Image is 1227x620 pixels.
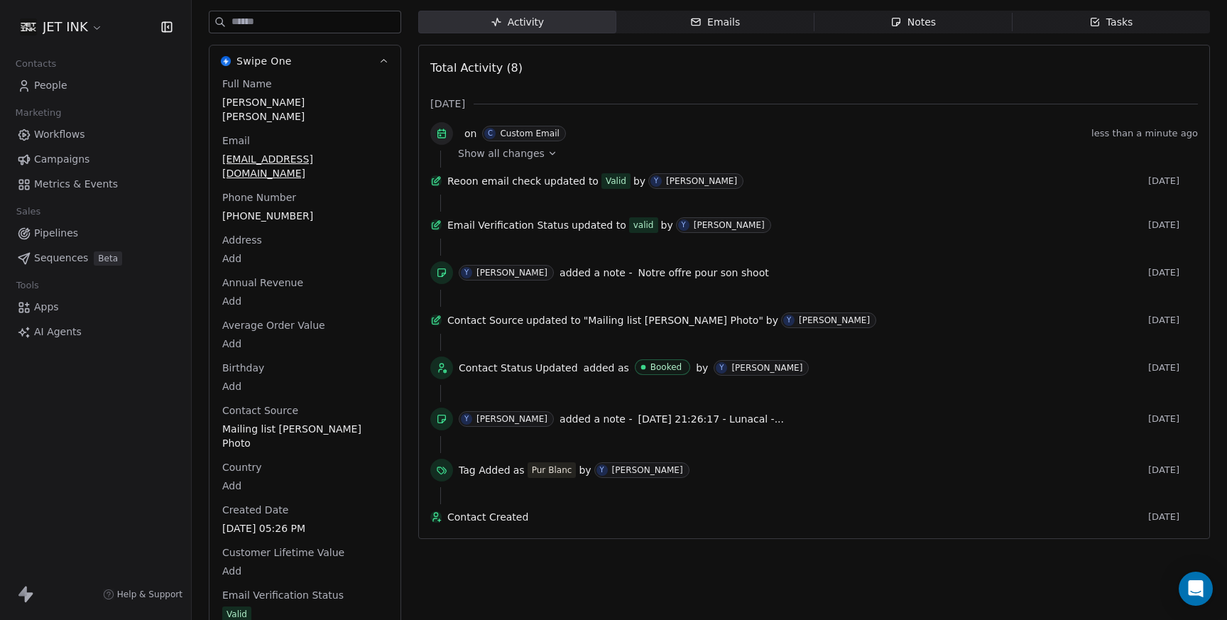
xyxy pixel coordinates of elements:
[11,173,180,196] a: Metrics & Events
[219,77,275,91] span: Full Name
[638,413,784,425] span: [DATE] 21:26:17 - Lunacal -...
[219,134,253,148] span: Email
[11,123,180,146] a: Workflows
[633,174,645,188] span: by
[34,127,85,142] span: Workflows
[572,218,626,232] span: updated to
[799,315,870,325] div: [PERSON_NAME]
[638,264,768,281] a: Notre offre pour son shoot
[584,313,763,327] span: "Mailing list [PERSON_NAME] Photo"
[682,219,686,231] div: Y
[221,56,231,66] img: Swipe One
[219,403,301,418] span: Contact Source
[209,45,400,77] button: Swipe OneSwipe One
[459,361,578,375] span: Contact Status Updated
[600,464,604,476] div: Y
[447,218,569,232] span: Email Verification Status
[20,18,37,36] img: JET%20INK%20Metal.png
[544,174,599,188] span: updated to
[1148,362,1198,374] span: [DATE]
[500,129,559,138] div: Custom Email
[638,267,768,278] span: Notre offre pour son shoot
[447,174,541,188] span: Reoon email check
[584,361,629,375] span: added as
[719,362,724,374] div: Y
[17,15,106,39] button: JET INK
[1148,219,1198,231] span: [DATE]
[34,177,118,192] span: Metrics & Events
[430,61,523,75] span: Total Activity (8)
[219,361,267,375] span: Birthday
[11,222,180,245] a: Pipelines
[219,588,347,602] span: Email Verification Status
[696,361,708,375] span: by
[459,463,511,477] span: Tag Added
[222,521,388,535] span: [DATE] 05:26 PM
[222,294,388,308] span: Add
[1179,572,1213,606] div: Open Intercom Messenger
[11,74,180,97] a: People
[9,53,62,75] span: Contacts
[219,190,299,205] span: Phone Number
[34,152,89,167] span: Campaigns
[11,246,180,270] a: SequencesBeta
[222,479,388,493] span: Add
[1089,15,1133,30] div: Tasks
[1148,464,1198,476] span: [DATE]
[1091,128,1198,139] span: less than a minute ago
[34,325,82,339] span: AI Agents
[117,589,182,600] span: Help & Support
[526,313,581,327] span: updated to
[34,251,88,266] span: Sequences
[219,503,291,517] span: Created Date
[222,95,388,124] span: [PERSON_NAME] [PERSON_NAME]
[579,463,591,477] span: by
[560,412,632,426] span: added a note -
[1148,413,1198,425] span: [DATE]
[10,275,45,296] span: Tools
[11,295,180,319] a: Apps
[606,174,626,188] div: Valid
[476,414,547,424] div: [PERSON_NAME]
[633,218,654,232] div: valid
[654,175,658,187] div: Y
[513,463,525,477] span: as
[1148,511,1198,523] span: [DATE]
[694,220,765,230] div: [PERSON_NAME]
[1148,315,1198,326] span: [DATE]
[219,460,265,474] span: Country
[464,126,476,141] span: on
[612,465,683,475] div: [PERSON_NAME]
[1148,267,1198,278] span: [DATE]
[34,226,78,241] span: Pipelines
[219,545,347,560] span: Customer Lifetime Value
[430,97,465,111] span: [DATE]
[458,146,545,161] span: Show all changes
[458,146,1188,161] a: Show all changes
[222,422,388,450] span: Mailing list [PERSON_NAME] Photo
[787,315,791,326] div: Y
[464,267,469,278] div: Y
[766,313,778,327] span: by
[9,102,67,124] span: Marketing
[219,276,306,290] span: Annual Revenue
[34,78,67,93] span: People
[219,318,328,332] span: Average Order Value
[103,589,182,600] a: Help & Support
[11,320,180,344] a: AI Agents
[638,410,784,428] a: [DATE] 21:26:17 - Lunacal -...
[560,266,632,280] span: added a note -
[236,54,292,68] span: Swipe One
[666,176,737,186] div: [PERSON_NAME]
[222,564,388,578] span: Add
[661,218,673,232] span: by
[1148,175,1198,187] span: [DATE]
[890,15,936,30] div: Notes
[488,128,493,139] div: C
[11,148,180,171] a: Campaigns
[222,337,388,351] span: Add
[222,152,388,180] span: [EMAIL_ADDRESS][DOMAIN_NAME]
[222,251,388,266] span: Add
[34,300,59,315] span: Apps
[447,313,523,327] span: Contact Source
